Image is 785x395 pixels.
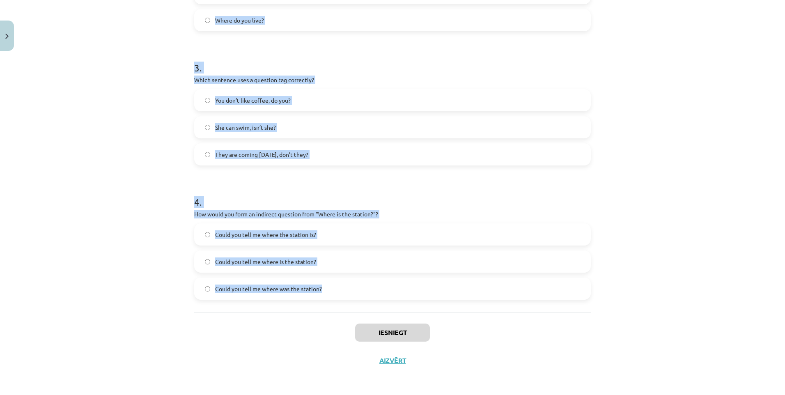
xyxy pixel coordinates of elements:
span: You don’t like coffee, do you? [215,96,291,105]
span: Could you tell me where was the station? [215,285,322,293]
span: They are coming [DATE], don’t they? [215,150,308,159]
h1: 3 . [194,48,591,73]
input: She can swim, isn’t she? [205,125,210,130]
button: Iesniegt [355,324,430,342]
input: They are coming [DATE], don’t they? [205,152,210,157]
span: Could you tell me where the station is? [215,230,316,239]
h1: 4 . [194,182,591,207]
img: icon-close-lesson-0947bae3869378f0d4975bcd49f059093ad1ed9edebbc8119c70593378902aed.svg [5,34,9,39]
button: Aizvērt [377,356,408,365]
input: Could you tell me where the station is? [205,232,210,237]
input: Could you tell me where is the station? [205,259,210,264]
p: Which sentence uses a question tag correctly? [194,76,591,84]
p: How would you form an indirect question from "Where is the station?"? [194,210,591,218]
input: Could you tell me where was the station? [205,286,210,292]
input: You don’t like coffee, do you? [205,98,210,103]
input: Where do you live? [205,18,210,23]
span: Could you tell me where is the station? [215,257,316,266]
span: She can swim, isn’t she? [215,123,276,132]
span: Where do you live? [215,16,264,25]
